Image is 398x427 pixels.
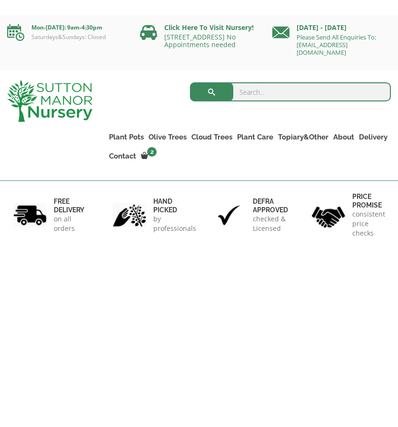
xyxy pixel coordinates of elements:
[253,197,288,214] h6: Defra approved
[331,130,357,144] a: About
[212,203,246,228] img: 3.jpg
[235,130,276,144] a: Plant Care
[297,33,376,57] a: Please Send All Enquiries To: [EMAIL_ADDRESS][DOMAIN_NAME]
[164,23,254,32] a: Click Here To Visit Nursery!
[253,214,288,233] p: checked & Licensed
[7,33,126,41] p: Saturdays&Sundays: Closed
[146,130,189,144] a: Olive Trees
[107,149,139,163] a: Contact
[276,130,331,144] a: Topiary&Other
[190,82,391,101] input: Search...
[357,130,390,144] a: Delivery
[54,214,86,233] p: on all orders
[113,203,146,228] img: 2.jpg
[352,209,385,238] p: consistent price checks
[7,80,92,122] img: logo
[189,130,235,144] a: Cloud Trees
[272,22,391,33] p: [DATE] - [DATE]
[54,197,86,214] h6: FREE DELIVERY
[139,149,159,163] a: 2
[153,214,196,233] p: by professionals
[352,192,385,209] h6: Price promise
[147,147,157,157] span: 2
[7,22,126,33] p: Mon-[DATE]: 9am-4:30pm
[153,197,196,214] h6: hand picked
[312,200,345,229] img: 4.jpg
[107,130,146,144] a: Plant Pots
[13,203,47,228] img: 1.jpg
[164,32,236,49] a: [STREET_ADDRESS] No Appointments needed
